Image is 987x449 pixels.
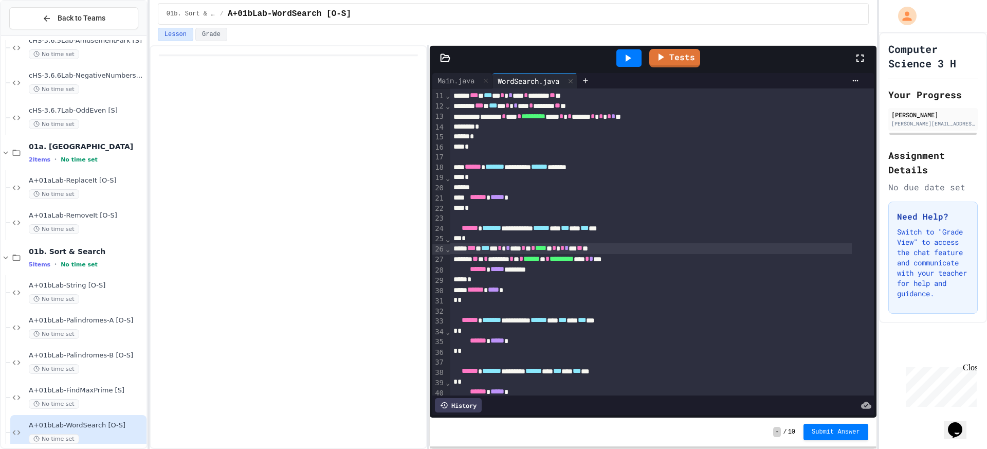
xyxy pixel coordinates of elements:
div: 32 [432,307,445,317]
span: A+01bLab-WordSearch [O-S] [228,8,351,20]
span: A+01bLab-Palindromes-A [O-S] [29,316,144,325]
span: No time set [29,399,79,409]
span: 2 items [29,156,50,163]
span: 01b. Sort & Search [29,247,144,256]
div: 23 [432,213,445,224]
p: Switch to "Grade View" to access the chat feature and communicate with your teacher for help and ... [897,227,969,299]
div: My Account [887,4,919,28]
div: 36 [432,348,445,358]
span: No time set [29,294,79,304]
div: 40 [432,388,445,399]
div: 13 [432,112,445,122]
div: 35 [432,337,445,347]
button: Submit Answer [803,424,868,440]
span: Fold line [445,92,450,100]
div: 34 [432,327,445,337]
span: - [773,427,781,437]
div: 31 [432,296,445,307]
div: 21 [432,193,445,204]
h3: Need Help? [897,210,969,223]
div: 25 [432,234,445,244]
div: 33 [432,316,445,327]
span: Back to Teams [58,13,105,24]
span: 01b. Sort & Search [167,10,216,18]
div: Main.java [432,73,492,88]
span: A+01bLab-FindMaxPrime [S] [29,386,144,395]
div: WordSearch.java [492,76,564,86]
div: 11 [432,91,445,101]
span: No time set [61,261,98,268]
span: Fold line [445,235,450,243]
button: Back to Teams [9,7,138,29]
h1: Computer Science 3 H [888,42,978,70]
div: Main.java [432,75,480,86]
span: Fold line [445,379,450,387]
div: [PERSON_NAME][EMAIL_ADDRESS][DOMAIN_NAME] [891,120,975,128]
span: Fold line [445,328,450,336]
div: 14 [432,122,445,133]
div: [PERSON_NAME] [891,110,975,119]
span: Fold line [445,174,450,182]
span: 5 items [29,261,50,268]
span: A+01bLab-Palindromes-B [O-S] [29,351,144,360]
span: 01a. [GEOGRAPHIC_DATA] [29,142,144,151]
div: 28 [432,265,445,276]
div: 12 [432,101,445,112]
span: • [54,260,57,268]
div: History [435,398,482,412]
span: / [220,10,224,18]
h2: Your Progress [888,87,978,102]
a: Tests [649,49,700,67]
span: Fold line [445,245,450,253]
div: 15 [432,132,445,142]
span: No time set [29,49,79,59]
span: No time set [29,224,79,234]
div: 16 [432,142,445,153]
span: A+01bLab-WordSearch [O-S] [29,421,144,430]
div: 26 [432,244,445,255]
iframe: chat widget [944,408,977,439]
span: cHS-3.6.5Lab-AmusementPark [S] [29,37,144,45]
div: 38 [432,368,445,378]
span: A+01aLab-ReplaceIt [O-S] [29,176,144,185]
span: cHS-3.6.6Lab-NegativeNumbers [S] [29,71,144,80]
div: 18 [432,163,445,173]
span: A+01bLab-String [O-S] [29,281,144,290]
span: • [54,155,57,164]
h2: Assignment Details [888,148,978,177]
span: No time set [29,329,79,339]
div: Chat with us now!Close [4,4,71,65]
div: 19 [432,173,445,183]
div: No due date set [888,181,978,193]
button: Grade [195,28,227,41]
span: No time set [61,156,98,163]
span: No time set [29,189,79,199]
span: 10 [788,428,795,436]
span: Fold line [445,102,450,110]
div: 17 [432,152,445,163]
span: / [783,428,787,436]
div: 37 [432,357,445,368]
div: 27 [432,255,445,265]
span: A+01aLab-RemoveIt [O-S] [29,211,144,220]
span: No time set [29,434,79,444]
div: 39 [432,378,445,388]
span: Submit Answer [812,428,860,436]
button: Lesson [158,28,193,41]
div: 24 [432,224,445,234]
div: 29 [432,276,445,286]
iframe: chat widget [902,363,977,407]
span: No time set [29,119,79,129]
div: 30 [432,286,445,296]
span: No time set [29,84,79,94]
div: WordSearch.java [492,73,577,88]
div: 22 [432,204,445,214]
div: 20 [432,183,445,193]
span: No time set [29,364,79,374]
span: cHS-3.6.7Lab-OddEven [S] [29,106,144,115]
